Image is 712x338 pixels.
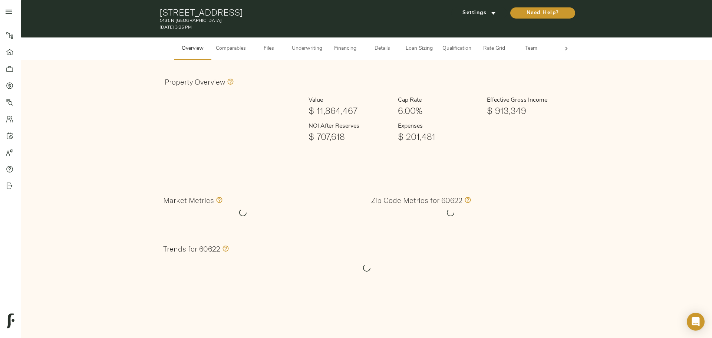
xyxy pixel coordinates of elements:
[398,105,481,116] h1: 6.00%
[163,245,220,253] h3: Trends for 60622
[398,122,481,131] h6: Expenses
[510,7,575,19] button: Need Help?
[159,24,436,31] p: [DATE] 3:25 PM
[398,96,481,105] h6: Cap Rate
[309,131,392,142] h1: $ 707,618
[442,44,471,53] span: Qualification
[292,44,322,53] span: Underwriting
[405,44,434,53] span: Loan Sizing
[459,9,500,18] span: Settings
[163,196,214,204] h3: Market Metrics
[398,131,481,142] h1: $ 201,481
[255,44,283,53] span: Files
[331,44,359,53] span: Financing
[159,7,436,17] h1: [STREET_ADDRESS]
[309,105,392,116] h1: $ 11,864,467
[451,7,507,19] button: Settings
[214,196,223,204] svg: Values in this section comprise all zip codes within the market
[518,9,568,18] span: Need Help?
[554,44,583,53] span: Admin
[179,44,207,53] span: Overview
[368,44,396,53] span: Details
[487,96,570,105] h6: Effective Gross Income
[216,44,246,53] span: Comparables
[687,313,705,331] div: Open Intercom Messenger
[371,196,462,204] h3: Zip Code Metrics for 60622
[487,105,570,116] h1: $ 913,349
[480,44,508,53] span: Rate Grid
[309,122,392,131] h6: NOI After Reserves
[159,17,436,24] p: 1431 N [GEOGRAPHIC_DATA]
[517,44,545,53] span: Team
[309,96,392,105] h6: Value
[462,196,471,204] svg: Values in this section only include information specific to the 60622 zip code
[165,78,225,86] h3: Property Overview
